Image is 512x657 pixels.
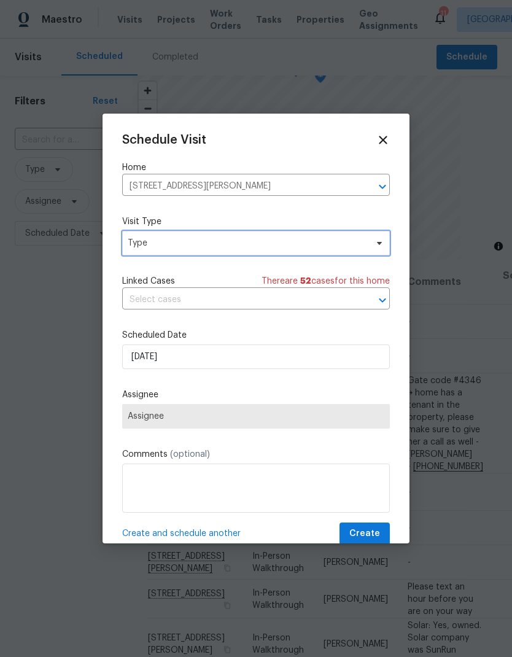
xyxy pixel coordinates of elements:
[128,411,384,421] span: Assignee
[128,237,367,249] span: Type
[122,329,390,341] label: Scheduled Date
[339,523,390,545] button: Create
[376,133,390,147] span: Close
[122,161,390,174] label: Home
[122,177,355,196] input: Enter in an address
[122,448,390,461] label: Comments
[122,389,390,401] label: Assignee
[122,527,241,540] span: Create and schedule another
[374,178,391,195] button: Open
[300,277,311,286] span: 52
[122,290,355,309] input: Select cases
[349,526,380,542] span: Create
[122,216,390,228] label: Visit Type
[122,275,175,287] span: Linked Cases
[122,344,390,369] input: M/D/YYYY
[122,134,206,146] span: Schedule Visit
[170,450,210,459] span: (optional)
[374,292,391,309] button: Open
[262,275,390,287] span: There are case s for this home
